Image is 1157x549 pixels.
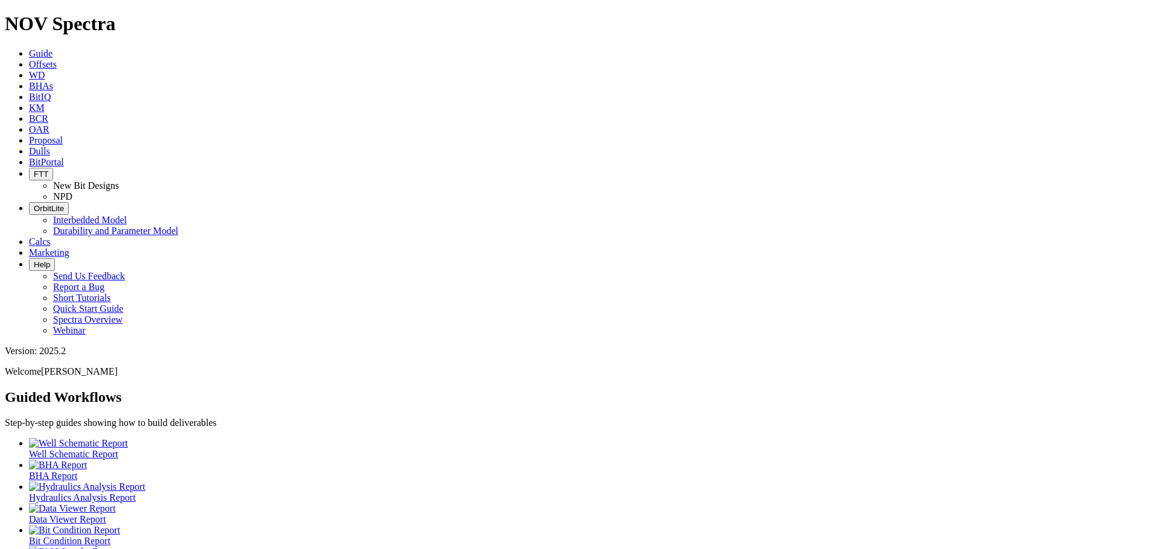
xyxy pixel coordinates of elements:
a: Dulls [29,146,50,156]
a: New Bit Designs [53,180,119,191]
a: WD [29,70,45,80]
a: Offsets [29,59,57,69]
button: FTT [29,168,53,180]
a: Webinar [53,325,86,335]
span: FTT [34,170,48,179]
img: Well Schematic Report [29,438,128,449]
img: Bit Condition Report [29,525,120,536]
span: OrbitLite [34,204,64,213]
a: Well Schematic Report Well Schematic Report [29,438,1152,459]
a: Short Tutorials [53,293,111,303]
a: BCR [29,113,48,124]
img: Hydraulics Analysis Report [29,481,145,492]
a: Send Us Feedback [53,271,125,281]
a: Report a Bug [53,282,104,292]
a: NPD [53,191,72,202]
span: [PERSON_NAME] [41,366,118,376]
a: BHAs [29,81,53,91]
img: BHA Report [29,460,87,471]
a: Calcs [29,236,51,247]
button: Help [29,258,55,271]
div: Version: 2025.2 [5,346,1152,357]
a: Quick Start Guide [53,303,123,314]
span: Hydraulics Analysis Report [29,492,136,503]
p: Step-by-step guides showing how to build deliverables [5,417,1152,428]
span: Data Viewer Report [29,514,106,524]
a: Durability and Parameter Model [53,226,179,236]
a: BHA Report BHA Report [29,460,1152,481]
h1: NOV Spectra [5,13,1152,35]
a: Proposal [29,135,63,145]
a: Guide [29,48,52,59]
span: Bit Condition Report [29,536,110,546]
a: BitIQ [29,92,51,102]
span: Well Schematic Report [29,449,118,459]
button: OrbitLite [29,202,69,215]
a: Data Viewer Report Data Viewer Report [29,503,1152,524]
a: Spectra Overview [53,314,122,325]
h2: Guided Workflows [5,389,1152,405]
a: BitPortal [29,157,64,167]
p: Welcome [5,366,1152,377]
img: Data Viewer Report [29,503,116,514]
a: KM [29,103,45,113]
span: BHA Report [29,471,77,481]
a: Marketing [29,247,69,258]
a: Hydraulics Analysis Report Hydraulics Analysis Report [29,481,1152,503]
span: Help [34,260,50,269]
a: Bit Condition Report Bit Condition Report [29,525,1152,546]
a: Interbedded Model [53,215,127,225]
a: OAR [29,124,49,135]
